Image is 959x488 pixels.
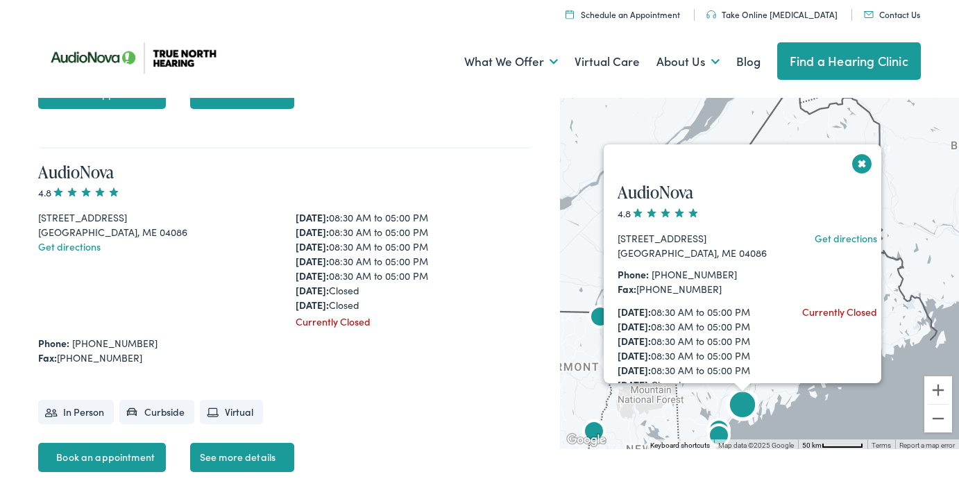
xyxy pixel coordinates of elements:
a: Terms (opens in new tab) [872,441,891,449]
div: AudioNova [702,415,736,448]
div: AudioNova [726,391,759,424]
strong: [DATE]: [296,254,329,268]
span: 4.8 [618,206,700,220]
strong: [DATE]: [296,239,329,253]
div: 08:30 AM to 05:00 PM 08:30 AM to 05:00 PM 08:30 AM to 05:00 PM 08:30 AM to 05:00 PM 08:30 AM to 0... [296,210,533,312]
img: Mail icon in color code ffb348, used for communication purposes [864,11,874,18]
img: Headphones icon in color code ffb348 [706,10,716,19]
div: [PHONE_NUMBER] [38,351,532,365]
strong: [DATE]: [618,363,651,377]
button: Map Scale: 50 km per 56 pixels [798,439,867,449]
strong: [DATE]: [618,348,651,362]
div: AudioNova [584,302,617,335]
a: [PHONE_NUMBER] [72,336,158,350]
span: 50 km [802,441,822,449]
button: Close [850,151,874,176]
span: 4.8 [38,185,121,199]
li: Curbside [119,400,194,424]
div: AudioNova [702,421,736,454]
a: Take Online [MEDICAL_DATA] [706,8,838,20]
div: True North Hearing by AudioNova [577,417,611,450]
div: Currently Closed [802,305,877,319]
div: AudioNova [596,348,629,381]
a: Book an appointment [38,443,166,472]
img: Icon symbolizing a calendar in color code ffb348 [566,10,574,19]
a: AudioNova [38,160,114,183]
div: [PHONE_NUMBER] [618,282,775,296]
button: Keyboard shortcuts [650,441,710,451]
div: [GEOGRAPHIC_DATA], ME 04086 [618,246,775,260]
strong: [DATE]: [618,334,651,348]
span: Map data ©2025 Google [718,441,794,449]
a: Find a Hearing Clinic [777,42,921,80]
div: [STREET_ADDRESS] [38,210,275,225]
strong: [DATE]: [296,210,329,224]
a: Report a map error [899,441,955,449]
a: About Us [656,36,720,87]
a: Virtual Care [575,36,640,87]
div: 08:30 AM to 05:00 PM 08:30 AM to 05:00 PM 08:30 AM to 05:00 PM 08:30 AM to 05:00 PM 08:30 AM to 0... [618,305,775,407]
a: Blog [736,36,761,87]
strong: [DATE]: [618,305,651,319]
img: Google [563,431,609,449]
button: Zoom in [924,376,952,404]
strong: Phone: [618,267,649,281]
li: Virtual [200,400,263,424]
a: AudioNova [618,180,693,203]
strong: Fax: [38,351,57,364]
a: Contact Us [864,8,920,20]
strong: [DATE]: [296,283,329,297]
a: Schedule an Appointment [566,8,680,20]
div: [STREET_ADDRESS] [618,231,775,246]
strong: Phone: [38,336,69,350]
strong: [DATE]: [296,269,329,283]
a: Get directions [38,239,101,253]
a: [PHONE_NUMBER] [652,267,737,281]
a: Get directions [815,231,877,245]
strong: [DATE]: [296,298,329,312]
a: See more details [190,443,294,472]
a: What We Offer [464,36,558,87]
a: Open this area in Google Maps (opens a new window) [563,431,609,449]
strong: Fax: [618,282,636,296]
button: Zoom out [924,405,952,432]
li: In Person [38,400,114,424]
div: Currently Closed [296,314,533,329]
strong: [DATE]: [618,319,651,333]
strong: [DATE]: [618,378,651,392]
strong: [DATE]: [296,225,329,239]
div: [GEOGRAPHIC_DATA], ME 04086 [38,225,275,239]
